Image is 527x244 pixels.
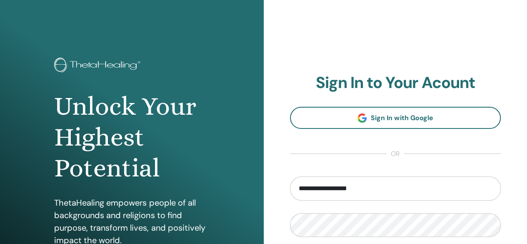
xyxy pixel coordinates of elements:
span: Sign In with Google [371,113,433,122]
h2: Sign In to Your Acount [290,73,501,93]
a: Sign In with Google [290,107,501,129]
span: or [387,149,404,159]
h1: Unlock Your Highest Potential [54,91,209,184]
